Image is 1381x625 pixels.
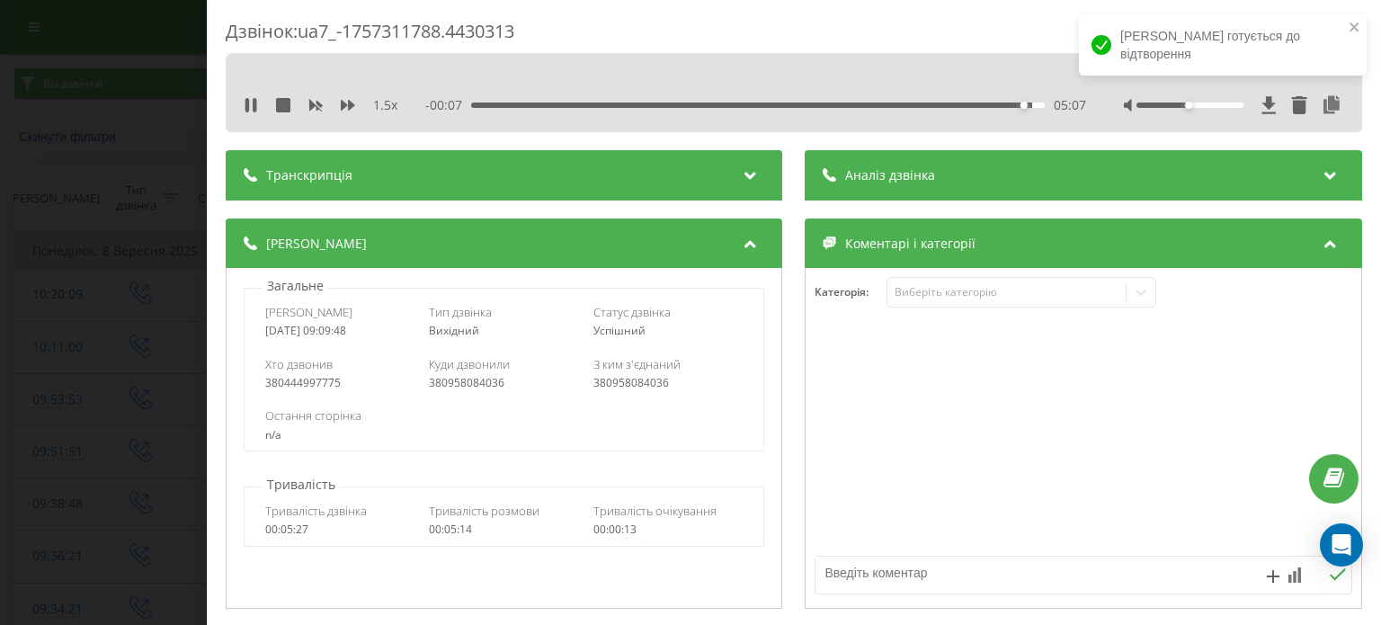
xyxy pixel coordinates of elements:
span: Аналіз дзвінка [846,166,936,184]
span: З ким з'єднаний [593,356,681,372]
span: 1.5 x [373,96,397,114]
div: [DATE] 09:09:48 [265,325,415,337]
span: Куди дзвонили [430,356,511,372]
span: Остання сторінка [265,407,361,424]
div: [PERSON_NAME] готується до відтворення [1079,14,1367,76]
span: [PERSON_NAME] [265,304,352,320]
div: 00:00:13 [593,523,744,536]
div: 00:05:27 [265,523,415,536]
div: 380444997775 [265,377,415,389]
p: Тривалість [263,476,340,494]
div: Дзвінок : ua7_-1757311788.4430313 [226,19,1362,54]
div: n/a [265,429,743,442]
div: Accessibility label [1021,102,1029,109]
span: Тривалість розмови [430,503,540,519]
span: - 00:07 [426,96,472,114]
div: 380958084036 [430,377,580,389]
span: Тривалість дзвінка [265,503,367,519]
div: Accessibility label [1185,102,1192,109]
button: close [1349,20,1361,37]
div: Open Intercom Messenger [1320,523,1363,567]
div: 380958084036 [593,377,744,389]
span: Успішний [593,323,646,338]
span: Статус дзвінка [593,304,671,320]
p: Загальне [263,277,328,295]
div: Виберіть категорію [895,285,1119,299]
span: Тип дзвінка [430,304,493,320]
span: Вихідний [430,323,480,338]
h4: Категорія : [815,286,887,299]
span: 05:07 [1054,96,1086,114]
div: 00:05:14 [430,523,580,536]
span: Транскрипція [266,166,352,184]
span: [PERSON_NAME] [266,235,367,253]
span: Коментарі і категорії [846,235,976,253]
span: Хто дзвонив [265,356,333,372]
span: Тривалість очікування [593,503,717,519]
